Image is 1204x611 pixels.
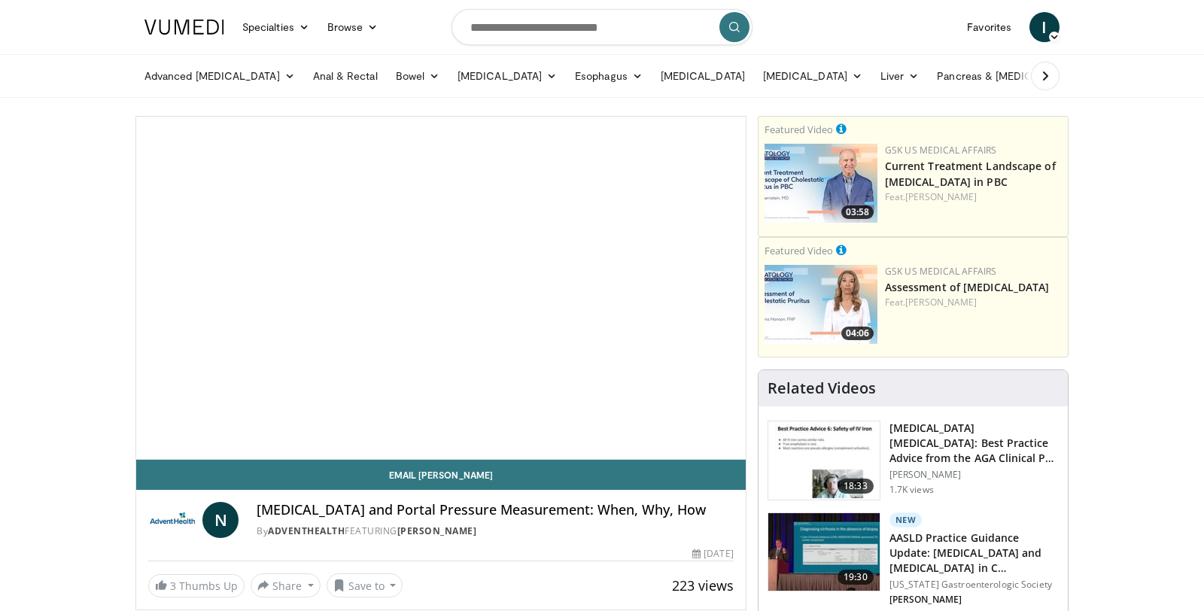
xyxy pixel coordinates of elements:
[765,144,877,223] a: 03:58
[170,579,176,593] span: 3
[387,61,448,91] a: Bowel
[889,469,1059,481] p: [PERSON_NAME]
[257,524,734,538] div: By FEATURING
[136,460,746,490] a: Email [PERSON_NAME]
[566,61,652,91] a: Esophagus
[871,61,928,91] a: Liver
[135,61,304,91] a: Advanced [MEDICAL_DATA]
[327,573,403,597] button: Save to
[1029,12,1060,42] a: I
[268,524,345,537] a: AdventHealth
[672,576,734,594] span: 223 views
[144,20,224,35] img: VuMedi Logo
[754,61,871,91] a: [MEDICAL_DATA]
[768,421,880,500] img: d1653e00-2c8d-43f1-b9d7-3bc1bf0d4299.150x105_q85_crop-smart_upscale.jpg
[885,190,1062,204] div: Feat.
[233,12,318,42] a: Specialties
[885,265,997,278] a: GSK US Medical Affairs
[202,502,239,538] a: N
[304,61,387,91] a: Anal & Rectal
[765,265,877,344] a: 04:06
[889,579,1059,591] p: [US_STATE] Gastroenterologic Society
[889,512,923,527] p: New
[318,12,388,42] a: Browse
[885,280,1050,294] a: Assessment of [MEDICAL_DATA]
[768,379,876,397] h4: Related Videos
[889,594,1059,606] p: [PERSON_NAME]
[928,61,1104,91] a: Pancreas & [MEDICAL_DATA]
[765,244,833,257] small: Featured Video
[652,61,754,91] a: [MEDICAL_DATA]
[889,484,934,496] p: 1.7K views
[397,524,477,537] a: [PERSON_NAME]
[905,190,977,203] a: [PERSON_NAME]
[889,421,1059,466] h3: [MEDICAL_DATA] [MEDICAL_DATA]: Best Practice Advice from the AGA Clinical P…
[692,547,733,561] div: [DATE]
[768,421,1059,500] a: 18:33 [MEDICAL_DATA] [MEDICAL_DATA]: Best Practice Advice from the AGA Clinical P… [PERSON_NAME] ...
[448,61,566,91] a: [MEDICAL_DATA]
[148,502,196,538] img: AdventHealth
[148,574,245,597] a: 3 Thumbs Up
[841,327,874,340] span: 04:06
[136,117,746,460] video-js: Video Player
[905,296,977,309] a: [PERSON_NAME]
[257,502,734,518] h4: [MEDICAL_DATA] and Portal Pressure Measurement: When, Why, How
[251,573,321,597] button: Share
[889,530,1059,576] h3: AASLD Practice Guidance Update: [MEDICAL_DATA] and [MEDICAL_DATA] in C…
[765,265,877,344] img: 31b7e813-d228-42d3-be62-e44350ef88b5.jpg.150x105_q85_crop-smart_upscale.jpg
[841,205,874,219] span: 03:58
[768,513,880,591] img: 50a6b64d-5d4b-403b-afd4-04c115c28dda.150x105_q85_crop-smart_upscale.jpg
[958,12,1020,42] a: Favorites
[885,296,1062,309] div: Feat.
[885,144,997,157] a: GSK US Medical Affairs
[838,570,874,585] span: 19:30
[885,159,1056,189] a: Current Treatment Landscape of [MEDICAL_DATA] in PBC
[765,144,877,223] img: 80648b2f-fef7-42cf-9147-40ea3e731334.jpg.150x105_q85_crop-smart_upscale.jpg
[838,479,874,494] span: 18:33
[451,9,752,45] input: Search topics, interventions
[765,123,833,136] small: Featured Video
